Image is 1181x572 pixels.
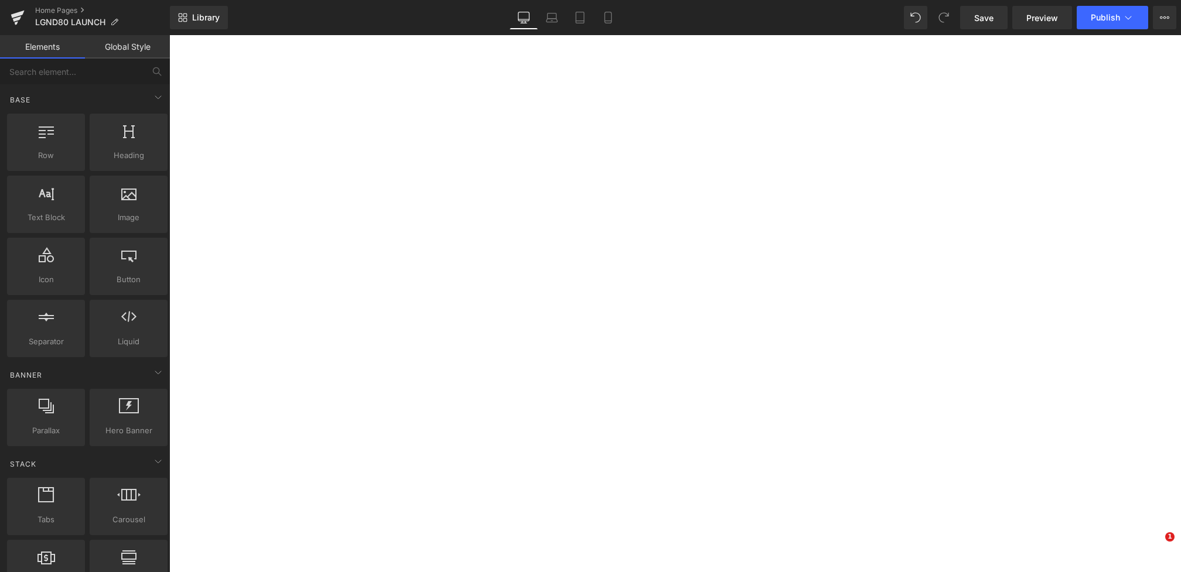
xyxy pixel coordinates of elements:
a: Desktop [510,6,538,29]
a: Global Style [85,35,170,59]
a: Mobile [594,6,622,29]
span: Publish [1091,13,1120,22]
a: New Library [170,6,228,29]
span: Tabs [11,513,81,526]
span: Preview [1026,12,1058,24]
span: Stack [9,458,37,470]
span: Base [9,94,32,105]
span: LGND80 LAUNCH [35,18,105,27]
button: Undo [904,6,927,29]
span: Liquid [93,335,164,348]
span: Text Block [11,211,81,224]
span: Banner [9,369,43,381]
span: Row [11,149,81,162]
span: Library [192,12,220,23]
iframe: Intercom live chat [1141,532,1169,560]
a: Laptop [538,6,566,29]
span: Parallax [11,424,81,437]
span: Carousel [93,513,164,526]
a: Tablet [566,6,594,29]
span: Button [93,273,164,286]
span: Hero Banner [93,424,164,437]
button: Publish [1077,6,1148,29]
span: 1 [1165,532,1175,542]
span: Heading [93,149,164,162]
a: Preview [1012,6,1072,29]
button: More [1153,6,1176,29]
span: Separator [11,335,81,348]
span: Save [974,12,994,24]
button: Redo [932,6,955,29]
span: Image [93,211,164,224]
a: Home Pages [35,6,170,15]
span: Icon [11,273,81,286]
